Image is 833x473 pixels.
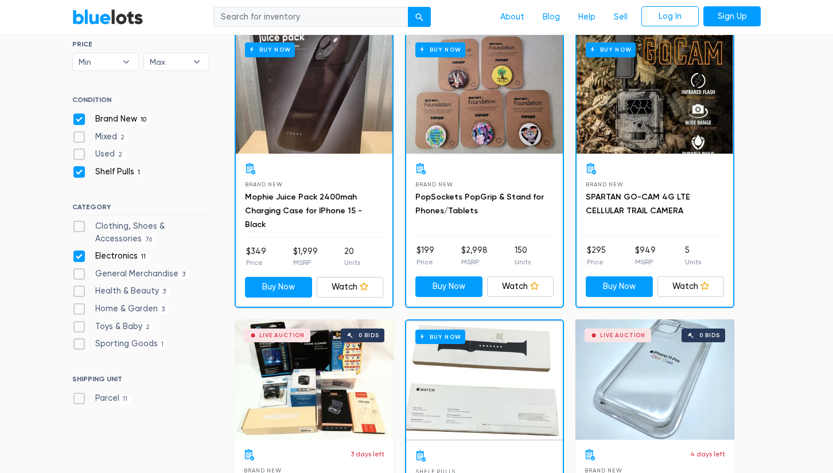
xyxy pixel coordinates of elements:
[245,192,362,229] a: Mophie Juice Pack 2400mah Charging Case for IPhone 15 - Black
[150,53,188,71] span: Max
[178,270,189,279] span: 3
[72,375,209,388] h6: SHIPPING UNIT
[72,166,144,178] label: Shelf Pulls
[72,148,126,161] label: Used
[72,40,209,48] h6: PRICE
[159,288,170,297] span: 3
[491,6,534,28] a: About
[699,333,720,338] div: 0 bids
[600,333,645,338] div: Live Auction
[79,53,116,71] span: Min
[587,244,606,267] li: $295
[72,203,209,216] h6: CATEGORY
[246,245,266,268] li: $349
[293,245,318,268] li: $1,999
[317,277,384,298] a: Watch
[586,276,653,297] a: Buy Now
[635,244,656,267] li: $949
[72,338,168,350] label: Sporting Goods
[586,181,623,187] span: Brand New
[158,341,168,350] span: 1
[259,333,305,338] div: Live Auction
[72,113,150,126] label: Brand New
[72,250,150,263] label: Electronics
[185,53,209,71] b: ▾
[245,181,282,187] span: Brand New
[569,6,605,28] a: Help
[72,303,169,315] label: Home & Garden
[635,257,656,267] p: MSRP
[415,330,465,344] h6: Buy Now
[703,6,761,27] a: Sign Up
[344,257,360,268] p: Units
[72,320,154,333] label: Toys & Baby
[415,181,453,187] span: Brand New
[72,285,170,298] label: Health & Beauty
[72,131,129,143] label: Mixed
[641,6,699,27] a: Log In
[461,244,488,267] li: $2,998
[138,252,150,261] span: 11
[344,245,360,268] li: 20
[415,276,482,297] a: Buy Now
[72,96,209,108] h6: CONDITION
[605,6,637,28] a: Sell
[351,449,384,459] p: 3 days left
[115,151,126,160] span: 2
[406,320,563,441] a: Buy Now
[415,192,544,216] a: PopSockets PopGrip & Stand for Phones/Tablets
[114,53,138,71] b: ▾
[461,257,488,267] p: MSRP
[119,395,131,404] span: 11
[586,42,636,57] h6: Buy Now
[72,392,131,405] label: Parcel
[142,235,156,244] span: 76
[359,333,379,338] div: 0 bids
[134,168,144,177] span: 1
[293,257,318,268] p: MSRP
[515,257,531,267] p: Units
[586,192,690,216] a: SPARTAN GO-CAM 4G LTE CELLULAR TRAIL CAMERA
[158,305,169,314] span: 3
[487,276,554,297] a: Watch
[246,257,266,268] p: Price
[534,6,569,28] a: Blog
[416,257,434,267] p: Price
[72,268,189,280] label: General Merchandise
[406,33,563,154] a: Buy Now
[236,33,392,154] a: Buy Now
[416,244,434,267] li: $199
[515,244,531,267] li: 150
[690,449,725,459] p: 4 days left
[117,133,129,142] span: 2
[575,319,734,440] a: Live Auction 0 bids
[213,7,408,28] input: Search for inventory
[137,115,150,124] span: 10
[415,42,465,57] h6: Buy Now
[685,257,701,267] p: Units
[245,42,295,57] h6: Buy Now
[587,257,606,267] p: Price
[245,277,312,298] a: Buy Now
[657,276,725,297] a: Watch
[72,220,209,245] label: Clothing, Shoes & Accessories
[577,33,733,154] a: Buy Now
[235,319,394,440] a: Live Auction 0 bids
[72,9,143,25] a: BlueLots
[142,323,154,332] span: 2
[685,244,701,267] li: 5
